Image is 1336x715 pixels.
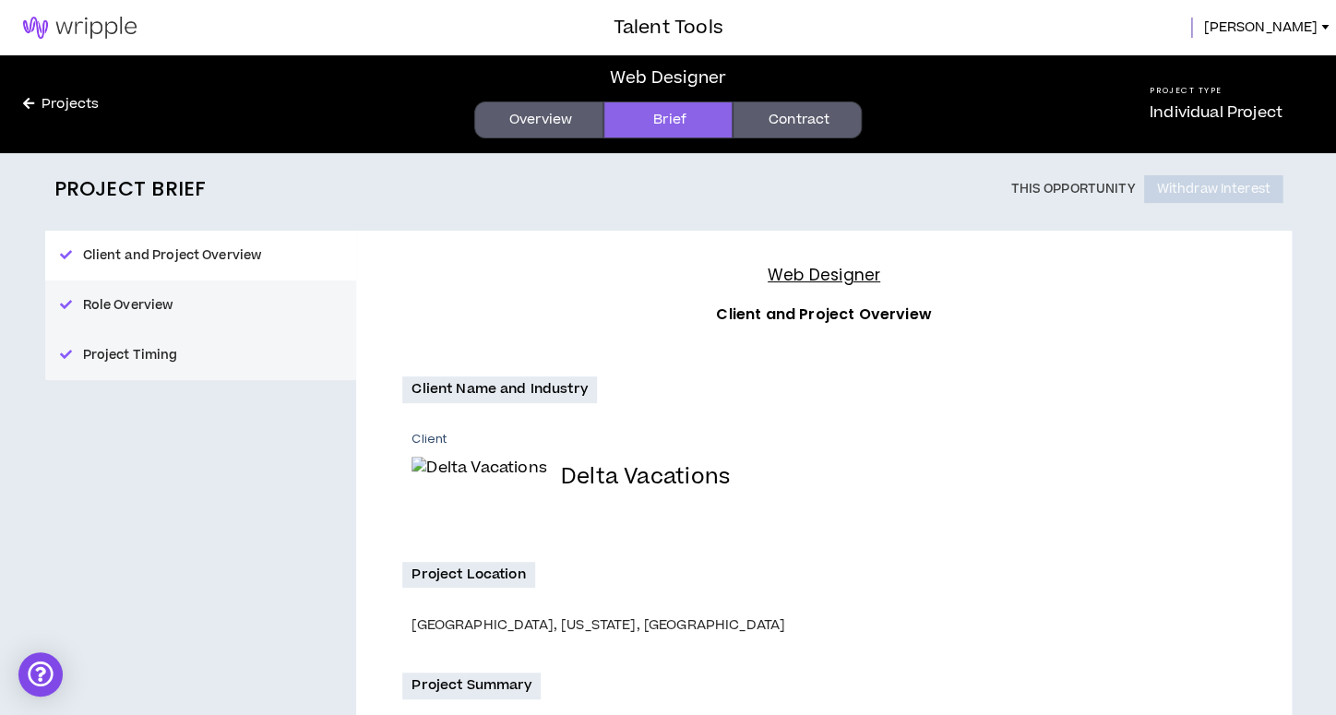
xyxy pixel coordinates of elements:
h3: Talent Tools [613,14,722,42]
button: Withdraw Interest [1144,175,1282,203]
div: Open Intercom Messenger [18,652,63,697]
button: Role Overview [45,280,357,330]
h2: Project Brief [54,177,207,201]
p: Client [412,431,447,447]
div: [GEOGRAPHIC_DATA], [US_STATE], [GEOGRAPHIC_DATA] [412,615,1245,636]
img: Delta Vacations [412,457,546,498]
a: Overview [474,101,603,138]
a: Contract [733,101,862,138]
p: Individual Project [1150,101,1282,124]
h5: Project Type [1150,85,1282,97]
h4: Web Designer [402,263,1245,288]
span: [PERSON_NAME] [1203,18,1318,38]
h3: Client and Project Overview [402,303,1245,327]
h4: Delta Vacations [561,465,730,489]
div: Web Designer [610,66,726,90]
p: Project Summary [402,673,541,698]
p: This Opportunity [1010,182,1135,197]
p: Client Name and Industry [402,376,596,402]
button: Project Timing [45,330,357,380]
a: Brief [603,101,733,138]
p: Project Location [402,562,534,588]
